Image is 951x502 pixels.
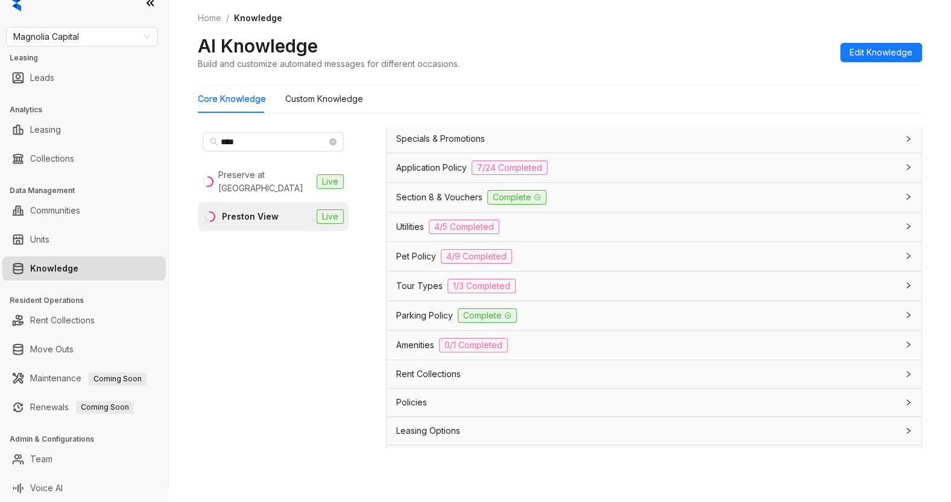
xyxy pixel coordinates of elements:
[905,193,912,200] span: collapsed
[2,227,166,252] li: Units
[30,118,61,142] a: Leasing
[396,220,424,234] span: Utilities
[905,311,912,319] span: collapsed
[396,250,436,263] span: Pet Policy
[396,161,467,174] span: Application Policy
[387,183,921,212] div: Section 8 & VouchersComplete
[226,11,229,25] li: /
[396,132,485,145] span: Specials & Promotions
[905,164,912,171] span: collapsed
[2,199,166,223] li: Communities
[30,256,78,281] a: Knowledge
[30,395,134,419] a: RenewalsComing Soon
[387,389,921,416] div: Policies
[10,295,168,306] h3: Resident Operations
[487,190,546,205] span: Complete
[2,118,166,142] li: Leasing
[76,401,134,414] span: Coming Soon
[30,66,54,90] a: Leads
[387,301,921,330] div: Parking PolicyComplete
[198,57,460,70] div: Build and customize automated messages for different occasions.
[30,227,49,252] a: Units
[329,138,336,145] span: close-circle
[396,309,453,322] span: Parking Policy
[905,341,912,348] span: collapsed
[13,28,150,46] span: Magnolia Capital
[2,256,166,281] li: Knowledge
[905,399,912,406] span: collapsed
[222,210,279,223] div: Preston View
[447,279,516,293] span: 1/3 Completed
[285,92,363,106] div: Custom Knowledge
[210,138,218,146] span: search
[905,223,912,230] span: collapsed
[387,153,921,182] div: Application Policy7/24 Completed
[905,252,912,259] span: collapsed
[10,52,168,63] h3: Leasing
[317,209,344,224] span: Live
[2,308,166,332] li: Rent Collections
[396,396,427,409] span: Policies
[458,308,517,323] span: Complete
[89,372,147,386] span: Coming Soon
[2,476,166,500] li: Voice AI
[396,279,443,293] span: Tour Types
[2,147,166,171] li: Collections
[2,337,166,361] li: Move Outs
[2,395,166,419] li: Renewals
[198,34,318,57] h2: AI Knowledge
[10,434,168,445] h3: Admin & Configurations
[429,220,499,234] span: 4/5 Completed
[840,43,922,62] button: Edit Knowledge
[905,427,912,434] span: collapsed
[387,125,921,153] div: Specials & Promotions
[905,282,912,289] span: collapsed
[387,272,921,300] div: Tour Types1/3 Completed
[387,331,921,360] div: Amenities0/1 Completed
[387,417,921,445] div: Leasing Options
[10,185,168,196] h3: Data Management
[234,13,282,23] span: Knowledge
[396,424,460,437] span: Leasing Options
[10,104,168,115] h3: Analytics
[441,249,512,264] span: 4/9 Completed
[195,11,224,25] a: Home
[30,447,52,471] a: Team
[396,367,461,381] span: Rent Collections
[396,338,434,352] span: Amenities
[2,66,166,90] li: Leads
[30,147,74,171] a: Collections
[439,338,508,352] span: 0/1 Completed
[387,212,921,241] div: Utilities4/5 Completed
[2,366,166,390] li: Maintenance
[30,476,63,500] a: Voice AI
[30,199,80,223] a: Communities
[218,168,312,195] div: Preserve at [GEOGRAPHIC_DATA]
[2,447,166,471] li: Team
[387,445,921,473] div: Surrounding Area
[396,191,482,204] span: Section 8 & Vouchers
[198,92,266,106] div: Core Knowledge
[850,46,912,59] span: Edit Knowledge
[905,370,912,378] span: collapsed
[387,242,921,271] div: Pet Policy4/9 Completed
[387,360,921,388] div: Rent Collections
[905,135,912,142] span: collapsed
[30,308,95,332] a: Rent Collections
[30,337,74,361] a: Move Outs
[472,160,548,175] span: 7/24 Completed
[317,174,344,189] span: Live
